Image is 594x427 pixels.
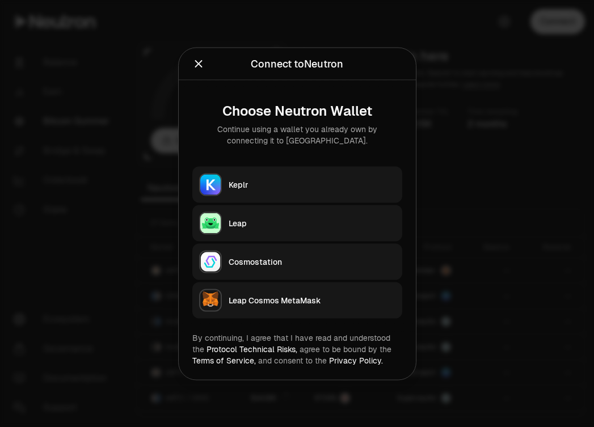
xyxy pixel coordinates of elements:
div: By continuing, I agree that I have read and understood the agree to be bound by the and consent t... [192,332,402,366]
button: Close [192,56,205,71]
div: Leap Cosmos MetaMask [229,294,395,306]
div: Cosmostation [229,256,395,267]
div: Choose Neutron Wallet [201,103,393,119]
img: Cosmostation [200,251,221,272]
button: KeplrKeplr [192,166,402,202]
img: Leap [200,213,221,233]
div: Leap [229,217,395,229]
div: Connect to Neutron [251,56,343,71]
div: Keplr [229,179,395,190]
a: Privacy Policy. [329,355,383,365]
div: Continue using a wallet you already own by connecting it to [GEOGRAPHIC_DATA]. [201,123,393,146]
a: Terms of Service, [192,355,256,365]
button: LeapLeap [192,205,402,241]
a: Protocol Technical Risks, [207,344,297,354]
button: CosmostationCosmostation [192,243,402,280]
button: Leap Cosmos MetaMaskLeap Cosmos MetaMask [192,282,402,318]
img: Leap Cosmos MetaMask [200,290,221,310]
img: Keplr [200,174,221,195]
